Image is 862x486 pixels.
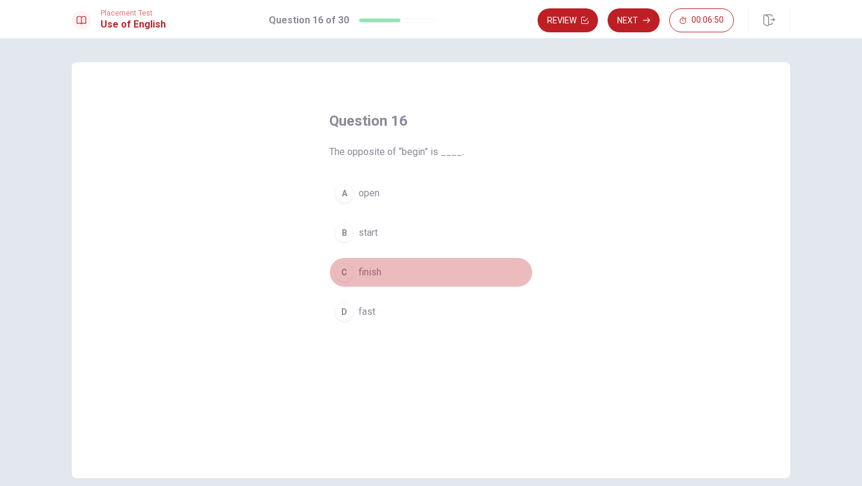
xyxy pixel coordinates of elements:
[329,145,533,159] span: The opposite of “begin” is ____.
[359,226,378,240] span: start
[101,9,166,17] span: Placement Test
[359,305,375,319] span: fast
[329,297,533,327] button: Dfast
[335,302,354,321] div: D
[538,8,598,32] button: Review
[669,8,734,32] button: 00:06:50
[608,8,660,32] button: Next
[329,218,533,248] button: Bstart
[101,17,166,32] h1: Use of English
[329,178,533,208] button: Aopen
[329,111,533,130] h4: Question 16
[335,223,354,242] div: B
[359,186,380,201] span: open
[269,13,349,28] h1: Question 16 of 30
[335,184,354,203] div: A
[335,263,354,282] div: C
[691,16,724,25] span: 00:06:50
[329,257,533,287] button: Cfinish
[359,265,381,280] span: finish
